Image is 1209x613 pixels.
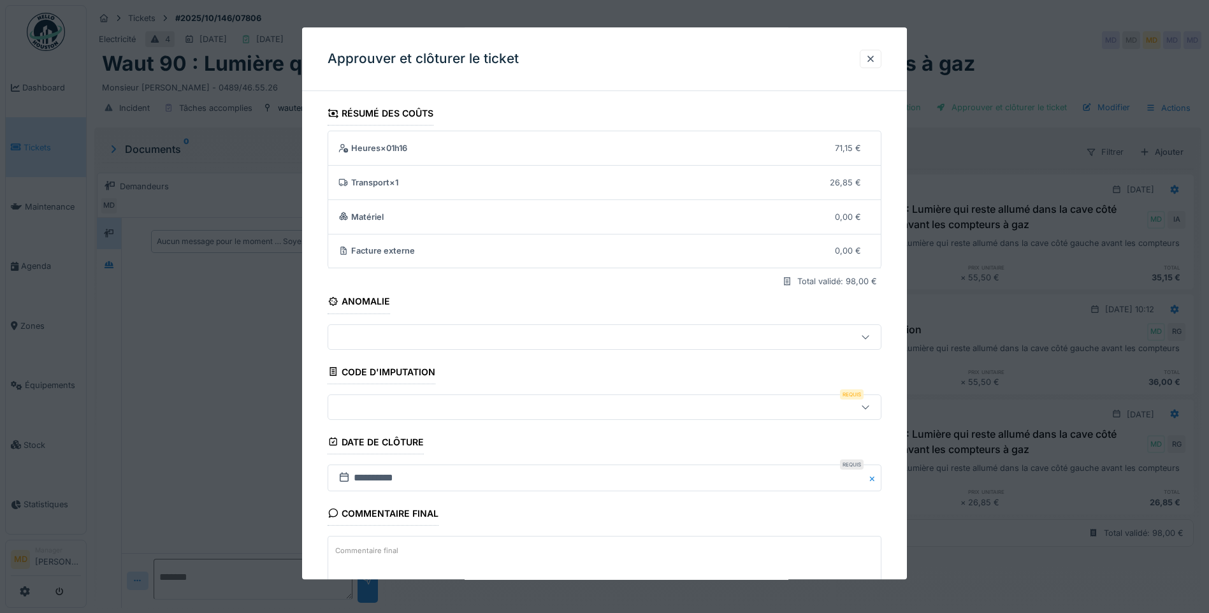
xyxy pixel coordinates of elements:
div: Résumé des coûts [328,104,433,126]
summary: Matériel0,00 € [333,205,876,229]
div: 26,85 € [830,177,861,189]
div: Transport × 1 [338,177,820,189]
div: 0,00 € [835,245,861,257]
div: Facture externe [338,245,825,257]
h3: Approuver et clôturer le ticket [328,51,519,67]
div: 0,00 € [835,211,861,223]
div: Date de clôture [328,433,424,454]
div: Requis [840,389,864,400]
div: Heures × 01h16 [338,142,825,154]
button: Close [867,465,881,491]
div: 71,15 € [835,142,861,154]
summary: Transport×126,85 € [333,171,876,194]
div: Commentaire final [328,504,438,526]
div: Requis [840,459,864,470]
summary: Facture externe0,00 € [333,240,876,263]
div: Anomalie [328,292,390,314]
summary: Heures×01h1671,15 € [333,136,876,160]
div: Matériel [338,211,825,223]
label: Commentaire final [333,543,401,559]
div: Code d'imputation [328,363,435,384]
div: Total validé: 98,00 € [797,276,877,288]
